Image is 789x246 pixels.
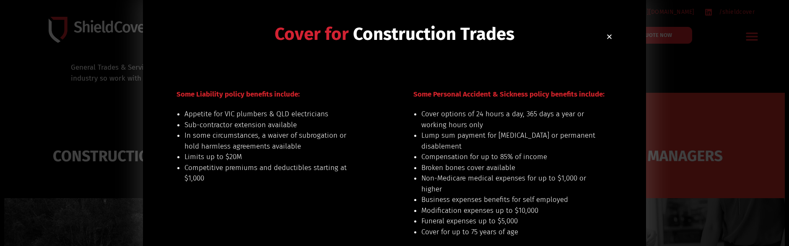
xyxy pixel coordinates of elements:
li: In some circumstances, a waiver of subrogation or hold harmless agreements available [184,130,359,152]
li: Cover options of 24 hours a day, 365 days a year or working hours only [421,109,596,130]
li: Modification expenses up to $10,000 [421,205,596,216]
span: Some Personal Accident & Sickness policy benefits include: [413,90,605,99]
a: Close [606,34,613,40]
li: Sub-contractor extension available [184,120,359,131]
li: Broken bones cover available [421,162,596,173]
li: Competitive premiums and deductibles starting at $1,000 [184,162,359,184]
span: Cover for [275,24,349,44]
span: Construction Trades [353,24,514,44]
li: Cover for up to 75 years of age [421,227,596,238]
li: Lump sum payment for [MEDICAL_DATA] or permanent disablement [421,130,596,152]
li: Non-Medicare medical expenses for up to $1,000 or higher [421,173,596,194]
span: Some Liability policy benefits include: [176,90,300,99]
li: Funeral expenses up to $5,000 [421,216,596,227]
li: Limits up to $20M [184,152,359,162]
li: Business expenses benefits for self employed [421,194,596,205]
li: Appetite for VIC plumbers & QLD electricians [184,109,359,120]
li: Compensation for up to 85% of income [421,152,596,162]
